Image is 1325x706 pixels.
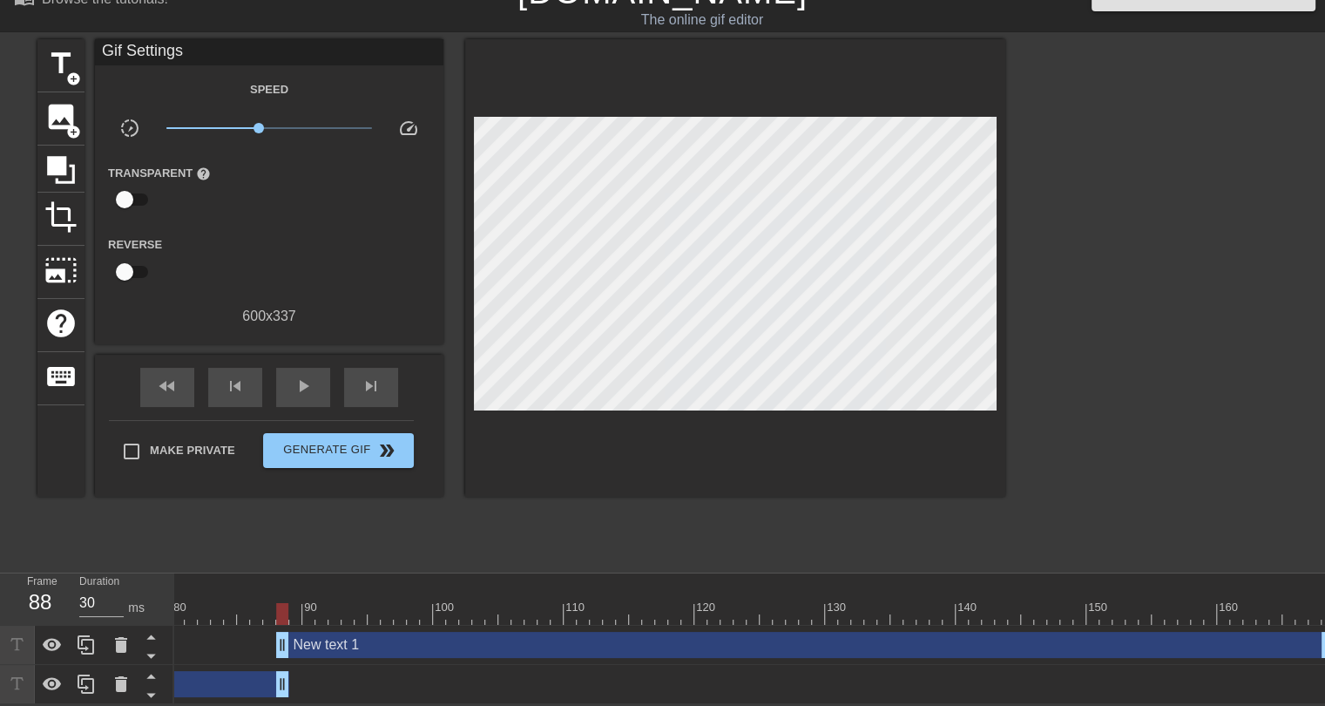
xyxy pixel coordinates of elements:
span: Make Private [150,442,235,459]
div: 90 [304,599,320,616]
span: add_circle [66,125,81,139]
span: play_arrow [293,376,314,397]
span: add_circle [66,71,81,86]
div: 130 [827,599,848,616]
span: skip_next [361,376,382,397]
span: drag_handle [274,675,291,693]
div: 88 [27,587,53,618]
div: ms [128,599,145,617]
label: Speed [250,81,288,98]
div: Gif Settings [95,39,443,65]
div: 150 [1088,599,1110,616]
label: Reverse [108,236,162,254]
div: 600 x 337 [95,306,443,327]
span: fast_rewind [157,376,178,397]
span: image [44,100,78,133]
span: help [44,307,78,340]
span: slow_motion_video [119,118,140,139]
span: crop [44,200,78,234]
label: Duration [79,577,119,587]
span: skip_previous [225,376,246,397]
span: title [44,47,78,80]
div: 110 [565,599,587,616]
div: 80 [173,599,189,616]
span: keyboard [44,360,78,393]
span: photo_size_select_large [44,254,78,287]
button: Generate Gif [263,433,414,468]
div: 100 [435,599,456,616]
span: help [196,166,211,181]
span: drag_handle [274,636,291,654]
div: Frame [14,574,66,624]
span: double_arrow [376,440,397,461]
span: Generate Gif [270,440,407,461]
label: Transparent [108,165,211,182]
span: speed [398,118,419,139]
div: 160 [1219,599,1240,616]
div: 120 [696,599,718,616]
div: The online gif editor [450,10,954,31]
div: 140 [957,599,979,616]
